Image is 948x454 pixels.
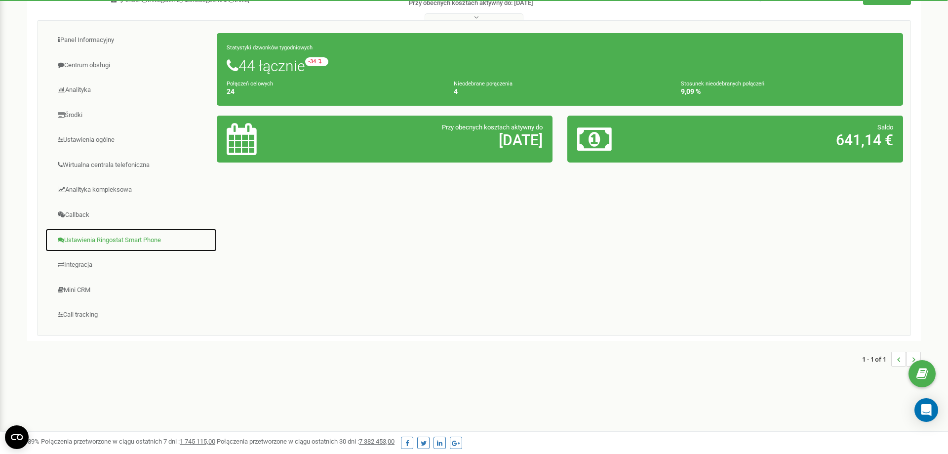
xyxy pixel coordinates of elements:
small: Stosunek nieodebranych połączeń [681,81,764,87]
h4: 9,09 % [681,88,893,95]
u: 7 382 453,00 [359,438,395,445]
button: Open CMP widget [5,425,29,449]
small: Połączeń celowych [227,81,273,87]
a: Analityka kompleksowa [45,178,217,202]
nav: ... [862,342,921,376]
h2: [DATE] [337,132,543,148]
h4: 24 [227,88,439,95]
small: -34 [305,57,328,66]
div: Open Intercom Messenger [914,398,938,422]
a: Ustawienia ogólne [45,128,217,152]
span: Przy obecnych kosztach aktywny do [442,124,543,131]
h1: 44 łącznie [227,57,893,74]
small: Nieodebrane połączenia [454,81,513,87]
a: Wirtualna centrala telefoniczna [45,153,217,177]
a: Centrum obsługi [45,53,217,78]
u: 1 745 115,00 [180,438,215,445]
a: Integracja [45,253,217,277]
h4: 4 [454,88,666,95]
a: Analityka [45,78,217,102]
small: Statystyki dzwonków tygodniowych [227,44,313,51]
a: Callback [45,203,217,227]
h2: 641,14 € [687,132,893,148]
a: Call tracking [45,303,217,327]
a: Mini CRM [45,278,217,302]
a: Panel Informacyjny [45,28,217,52]
span: Połączenia przetworzone w ciągu ostatnich 7 dni : [41,438,215,445]
a: Ustawienia Ringostat Smart Phone [45,228,217,252]
span: Połączenia przetworzone w ciągu ostatnich 30 dni : [217,438,395,445]
span: Saldo [877,124,893,131]
span: 1 - 1 of 1 [862,352,891,367]
a: Środki [45,103,217,127]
